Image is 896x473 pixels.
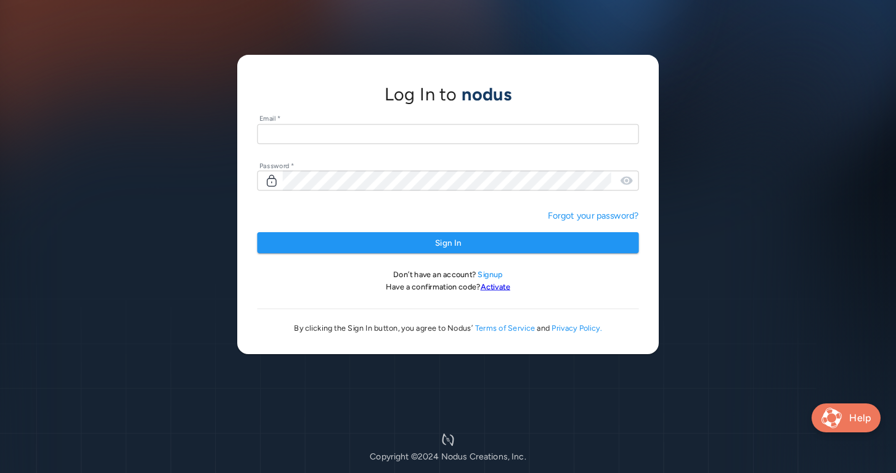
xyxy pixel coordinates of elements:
[257,269,638,294] h6: Don’t have an account? Have a confirmation code?
[475,324,536,333] a: Terms of Service
[370,450,526,463] p: Copyright ©2024 Nodus Creations, Inc.
[478,270,502,279] a: Signup
[481,282,510,291] a: Activate
[552,324,602,333] a: Privacy Policy.
[385,84,512,105] h4: Log In to
[417,434,479,446] img: footer-icon.18a0272c261a8398a0b39c01e7fcfdea.svg
[257,232,638,254] button: Sign In
[548,210,639,220] a: Forgot your password?
[616,169,638,192] button: toggle password visibility
[257,323,638,334] p: By clicking the Sign In button, you agree to Nodus’ and
[462,84,511,105] span: nodus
